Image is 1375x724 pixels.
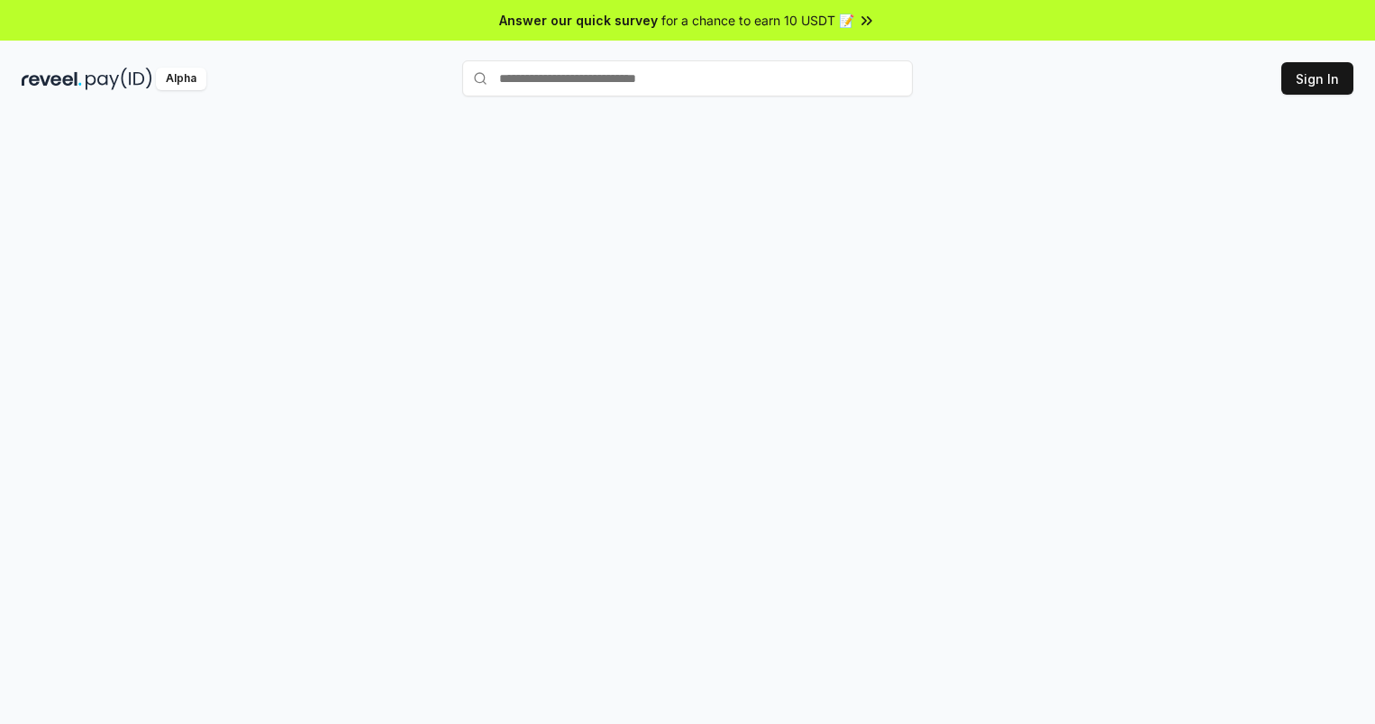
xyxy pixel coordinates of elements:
span: for a chance to earn 10 USDT 📝 [661,11,854,30]
button: Sign In [1281,62,1353,95]
img: pay_id [86,68,152,90]
div: Alpha [156,68,206,90]
span: Answer our quick survey [499,11,658,30]
img: reveel_dark [22,68,82,90]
